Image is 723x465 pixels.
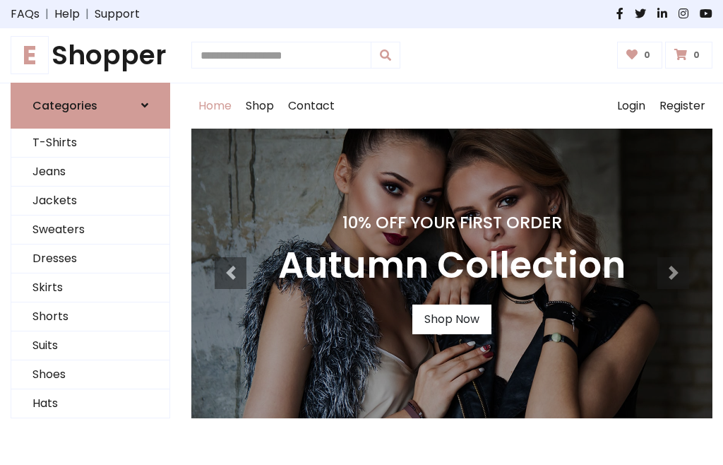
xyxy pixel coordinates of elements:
a: Skirts [11,273,169,302]
a: EShopper [11,40,170,71]
a: Sweaters [11,216,169,245]
a: FAQs [11,6,40,23]
a: Jackets [11,187,169,216]
a: Hats [11,389,169,418]
a: Contact [281,83,342,129]
span: | [40,6,54,23]
span: | [80,6,95,23]
h3: Autumn Collection [278,244,626,288]
a: Shop [239,83,281,129]
a: Suits [11,331,169,360]
a: Categories [11,83,170,129]
a: 0 [665,42,712,69]
h1: Shopper [11,40,170,71]
a: Shorts [11,302,169,331]
a: 0 [617,42,663,69]
h4: 10% Off Your First Order [278,213,626,232]
a: Login [610,83,652,129]
a: Dresses [11,245,169,273]
a: Shop Now [412,305,491,334]
a: Shoes [11,360,169,389]
a: Help [54,6,80,23]
h6: Categories [32,99,97,112]
span: 0 [640,49,654,61]
a: Support [95,6,140,23]
span: E [11,36,49,74]
a: Register [652,83,712,129]
a: Jeans [11,158,169,187]
span: 0 [690,49,703,61]
a: Home [191,83,239,129]
a: T-Shirts [11,129,169,158]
